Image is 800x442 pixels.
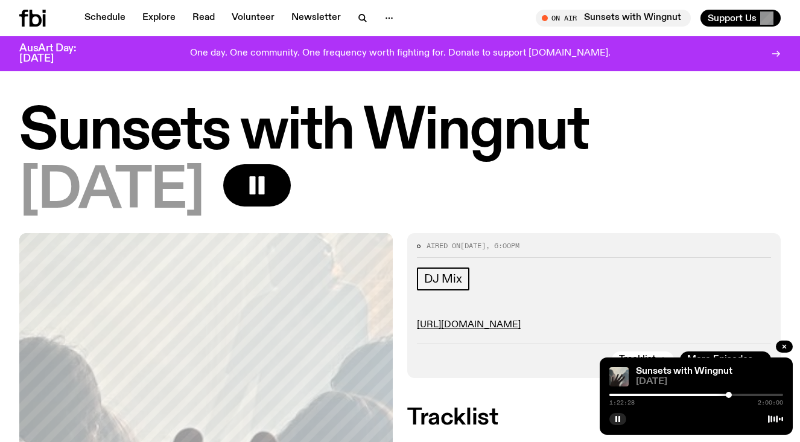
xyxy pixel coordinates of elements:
span: Aired on [427,241,460,251]
a: [URL][DOMAIN_NAME] [417,320,521,330]
span: [DATE] [636,377,783,386]
a: Schedule [77,10,133,27]
button: On AirSunsets with Wingnut [536,10,691,27]
button: Support Us [700,10,781,27]
span: , 6:00pm [486,241,519,251]
span: Tracklist [619,355,656,364]
span: More Episodes [687,355,753,364]
a: Read [185,10,222,27]
a: Newsletter [284,10,348,27]
span: DJ Mix [424,272,462,286]
span: Support Us [708,13,757,24]
button: Tracklist [612,351,674,368]
h1: Sunsets with Wingnut [19,105,781,159]
a: More Episodes [680,351,771,368]
span: 2:00:00 [758,400,783,406]
h2: Tracklist [407,407,781,429]
a: Explore [135,10,183,27]
p: One day. One community. One frequency worth fighting for. Donate to support [DOMAIN_NAME]. [190,48,611,59]
h3: AusArt Day: [DATE] [19,43,97,64]
span: [DATE] [460,241,486,251]
a: Volunteer [224,10,282,27]
a: Sunsets with Wingnut [636,367,732,376]
a: DJ Mix [417,267,469,290]
span: [DATE] [19,164,204,219]
span: 1:22:28 [609,400,635,406]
